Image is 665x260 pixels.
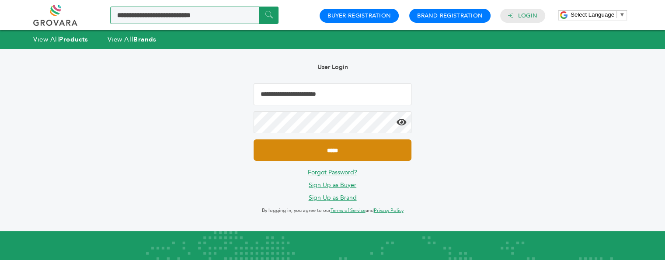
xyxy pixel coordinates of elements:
a: Terms of Service [331,207,366,214]
a: Buyer Registration [327,12,391,20]
input: Search a product or brand... [110,7,279,24]
strong: Brands [133,35,156,44]
a: Privacy Policy [374,207,404,214]
a: Sign Up as Brand [309,194,357,202]
a: Sign Up as Buyer [309,181,356,189]
input: Password [254,111,411,133]
span: ▼ [619,11,625,18]
p: By logging in, you agree to our and [254,205,411,216]
a: Forgot Password? [308,168,357,177]
a: Login [518,12,537,20]
strong: Products [59,35,88,44]
b: User Login [317,63,348,71]
span: Select Language [571,11,614,18]
input: Email Address [254,83,411,105]
a: View AllProducts [33,35,88,44]
a: Brand Registration [417,12,483,20]
a: Select Language​ [571,11,625,18]
a: View AllBrands [108,35,157,44]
